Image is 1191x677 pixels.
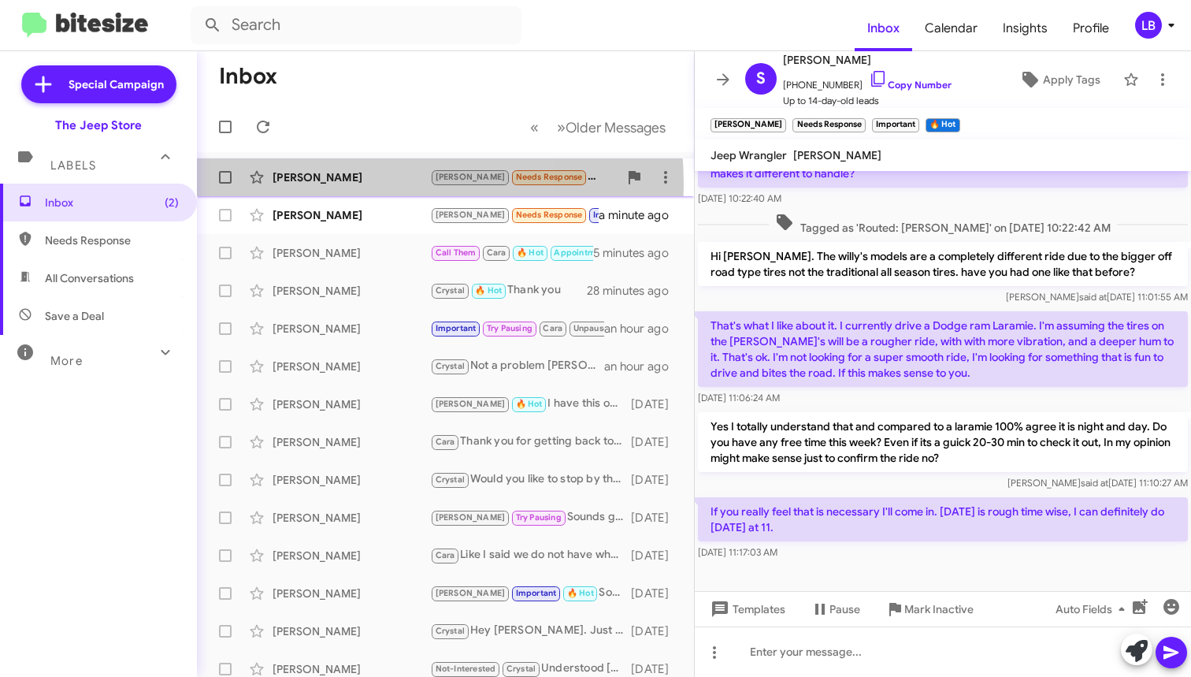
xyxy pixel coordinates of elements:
span: [PERSON_NAME] [436,172,506,182]
div: Not a problem [PERSON_NAME] thank you for the update. Always happy to help! [430,357,604,375]
span: Crystal [506,664,536,674]
a: Copy Number [869,79,952,91]
div: LB [1135,12,1162,39]
span: [PERSON_NAME] [DATE] 11:10:27 AM [1007,477,1188,489]
span: [PERSON_NAME] [793,148,881,162]
span: Older Messages [566,119,666,136]
span: « [530,117,539,137]
div: Like I said we do not have what you are looking for if you are only open to the 4xe wranglers. If... [430,546,631,564]
span: Labels [50,158,96,173]
a: Special Campaign [21,65,176,103]
p: If you really feel that is necessary I'll come in. [DATE] is rough time wise, I can definitely do... [698,497,1188,541]
span: All Conversations [45,270,134,286]
button: Pause [798,595,873,623]
span: Templates [707,595,785,623]
button: Next [547,111,675,143]
div: Sounds good- [430,584,631,602]
span: said at [1079,291,1107,303]
small: Needs Response [792,118,865,132]
span: Not-Interested [436,664,496,674]
nav: Page navigation example [521,111,675,143]
span: 🔥 Hot [475,285,502,296]
div: The Jeep Store [55,117,142,133]
span: Cara [487,247,506,258]
button: Auto Fields [1043,595,1144,623]
span: [PERSON_NAME] [783,50,952,69]
a: Calendar [912,6,990,51]
div: a minute ago [599,207,681,223]
div: Hey [PERSON_NAME]. Just wanted to check back in. Did we have some time this weekend to stop by an... [430,622,631,640]
div: [PERSON_NAME] [273,207,430,223]
div: If you really feel that is necessary I'll come in. [DATE] is rough time wise, I can definitely do... [430,206,599,224]
div: [PERSON_NAME] [273,661,430,677]
div: [DATE] [631,586,681,601]
div: [DATE] [631,434,681,450]
span: [DATE] 11:17:03 AM [698,546,777,558]
div: 28 minutes ago [587,283,681,299]
span: [PERSON_NAME] [DATE] 11:01:55 AM [1006,291,1188,303]
h1: Inbox [219,64,277,89]
span: Call Them [436,247,477,258]
span: Important [516,588,557,598]
div: [PERSON_NAME] [273,169,430,185]
span: Unpaused [573,323,614,333]
span: Crystal [436,285,465,296]
a: Profile [1060,6,1122,51]
button: LB [1122,12,1174,39]
div: [DATE] [631,472,681,488]
small: Important [872,118,919,132]
div: Of course [430,168,618,186]
span: Important [436,323,477,333]
span: Needs Response [45,232,179,248]
span: Up to 14-day-old leads [783,93,952,109]
div: Hey [PERSON_NAME], This is [PERSON_NAME] lefthand sales manager at the jeep store. Hope you are w... [430,319,604,337]
div: [PERSON_NAME] [273,396,430,412]
div: [DATE] [631,510,681,526]
div: [PERSON_NAME] [273,434,430,450]
div: Thank you [430,281,587,299]
div: [PERSON_NAME] [273,623,430,639]
div: [PERSON_NAME] [273,586,430,601]
div: [PERSON_NAME] [273,283,430,299]
button: Templates [695,595,798,623]
div: [PERSON_NAME] [273,359,430,374]
span: Pause [829,595,860,623]
span: 🔥 Hot [516,399,543,409]
span: Tagged as 'Routed: [PERSON_NAME]' on [DATE] 10:22:42 AM [769,213,1117,236]
div: 5 minutes ago [593,245,681,261]
span: [PERSON_NAME] [436,210,506,220]
div: [PERSON_NAME] [273,510,430,526]
div: [DATE] [631,661,681,677]
span: [PHONE_NUMBER] [783,69,952,93]
div: Would you like to stop by this weekend to check it out [PERSON_NAME]? [430,471,631,489]
span: Cara [543,323,562,333]
div: Thank you for getting back to me. Anything I can do to help move forward with a purchase? [430,433,631,451]
span: [DATE] 10:22:40 AM [698,192,781,204]
small: [PERSON_NAME] [711,118,786,132]
span: Cara [436,550,455,560]
div: [PERSON_NAME] [273,472,430,488]
span: Needs Response [516,210,583,220]
p: Yes I totally understand that and compared to a laramie 100% agree it is night and day. Do you ha... [698,412,1188,472]
span: 🔥 Hot [517,247,544,258]
div: an hour ago [604,321,681,337]
small: 🔥 Hot [926,118,959,132]
span: Crystal [436,474,465,485]
p: Hi [PERSON_NAME]. The willy's models are a completely different ride due to the bigger off road t... [698,242,1188,286]
span: Cara [436,437,455,447]
span: Insights [990,6,1060,51]
span: Auto Fields [1056,595,1131,623]
a: Inbox [855,6,912,51]
button: Previous [521,111,548,143]
span: Appointment Set [554,247,623,258]
div: I have this one. It would have retail bonus cash for $2,250. Out price would be $44,480. LINK TO ... [430,395,631,413]
span: [PERSON_NAME] [436,399,506,409]
span: [PERSON_NAME] [436,512,506,523]
span: (2) [165,195,179,210]
div: [DATE] [631,548,681,564]
span: 🔥 Hot [567,588,594,598]
p: That's what I like about it. I currently drive a Dodge ram Laramie. I'm assuming the tires on the... [698,311,1188,387]
button: Mark Inactive [873,595,986,623]
div: [DATE] [631,396,681,412]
